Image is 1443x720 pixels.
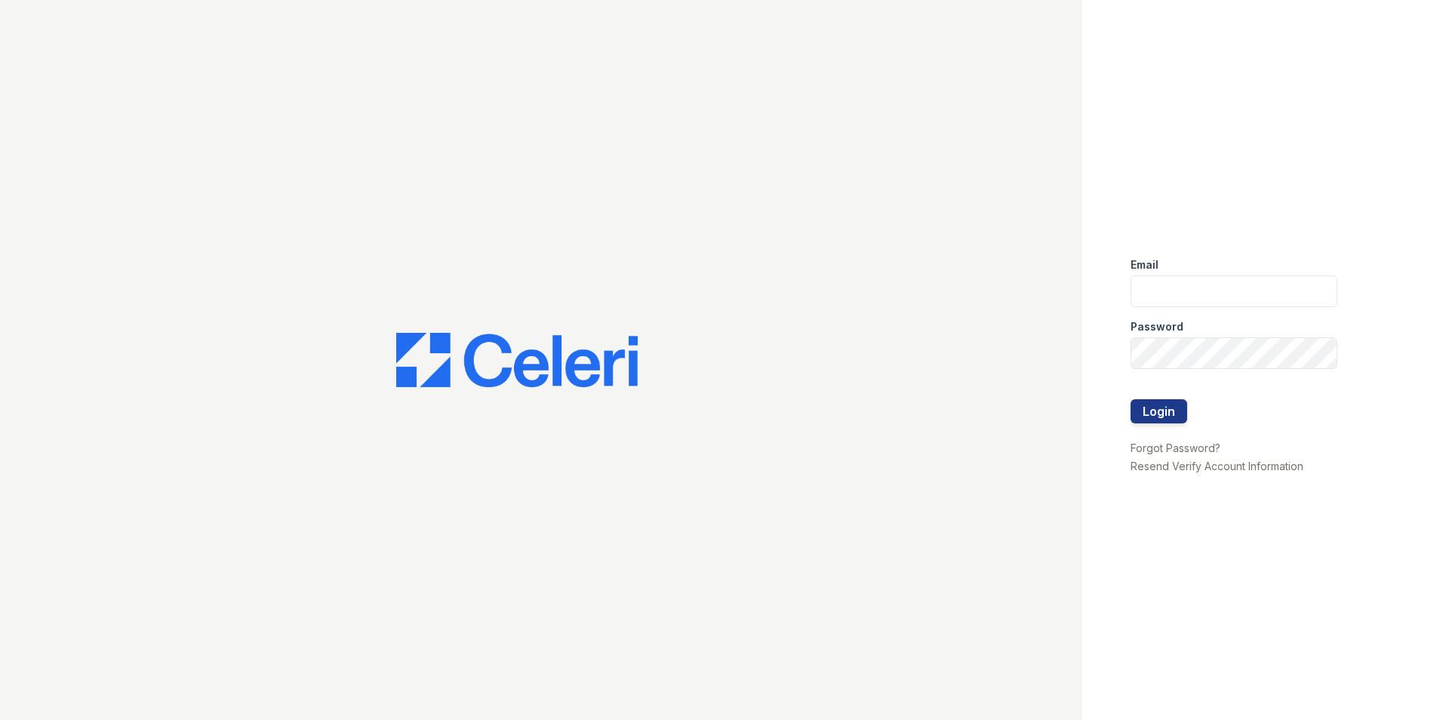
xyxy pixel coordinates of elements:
[1131,442,1220,454] a: Forgot Password?
[396,333,638,387] img: CE_Logo_Blue-a8612792a0a2168367f1c8372b55b34899dd931a85d93a1a3d3e32e68fde9ad4.png
[1131,399,1187,423] button: Login
[1131,257,1158,272] label: Email
[1131,460,1303,472] a: Resend Verify Account Information
[1131,319,1183,334] label: Password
